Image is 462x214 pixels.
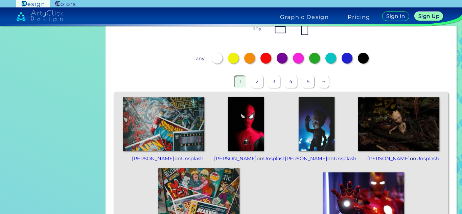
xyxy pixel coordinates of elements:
[299,97,335,151] img: photo-1596727147705-61a532a659bd
[418,14,439,19] h5: Sign Up
[251,75,263,88] p: 2
[181,156,204,162] a: Unsplash
[268,75,280,88] p: 3
[367,156,410,162] a: [PERSON_NAME]
[16,10,63,22] img: artyclick_design_logo_white_combined_path.svg
[334,156,356,162] a: Unsplash
[285,156,327,162] a: [PERSON_NAME]
[214,156,257,162] a: [PERSON_NAME]
[234,75,246,88] p: 1
[132,156,175,162] a: [PERSON_NAME]
[132,155,195,163] p: on
[367,155,431,163] p: on
[251,23,263,35] p: any
[285,155,348,163] p: on
[358,97,439,151] img: photo-1636572481914-a07d36917486
[319,75,329,88] p: →
[214,155,277,163] p: on
[123,97,204,151] img: photo-1612036782180-6f0b6cd846fe
[263,156,286,162] a: Unsplash
[302,75,314,88] p: 5
[416,156,439,162] a: Unsplash
[274,23,287,37] img: ex-mb-format-1.jpg
[382,11,409,21] a: Sign In
[228,97,264,151] img: photo-1635805737707-575885ab0820
[55,1,75,7] img: ArtyClick Colors logo
[415,12,443,21] a: Sign Up
[280,14,329,20] h4: Graphic Design
[386,14,405,19] h5: Sign In
[194,53,206,65] p: any
[285,75,297,88] p: 4
[348,14,370,20] a: Pricing
[298,23,311,37] img: ex-mb-format-2.jpg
